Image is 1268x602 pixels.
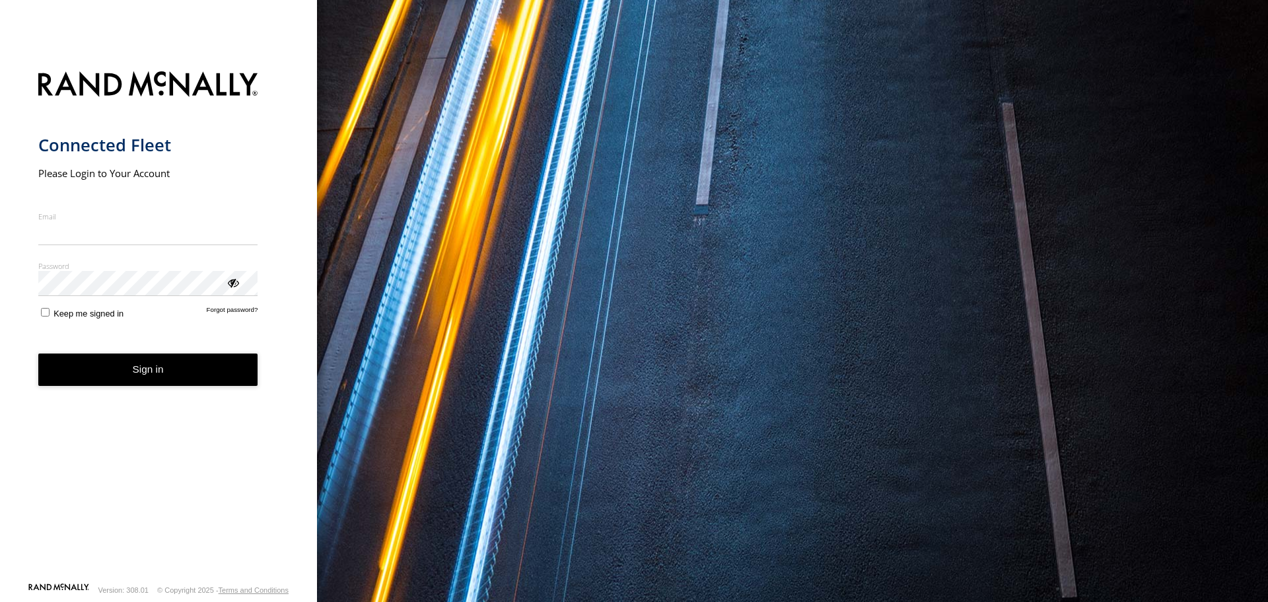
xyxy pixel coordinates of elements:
a: Forgot password? [207,306,258,319]
input: Keep me signed in [41,308,50,317]
div: Version: 308.01 [98,586,149,594]
button: Sign in [38,354,258,386]
a: Terms and Conditions [219,586,289,594]
span: Keep me signed in [53,309,123,319]
img: Rand McNally [38,69,258,102]
h2: Please Login to Your Account [38,167,258,180]
label: Email [38,211,258,221]
div: ViewPassword [226,276,239,289]
div: © Copyright 2025 - [157,586,289,594]
form: main [38,63,279,582]
label: Password [38,261,258,271]
h1: Connected Fleet [38,134,258,156]
a: Visit our Website [28,583,89,597]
